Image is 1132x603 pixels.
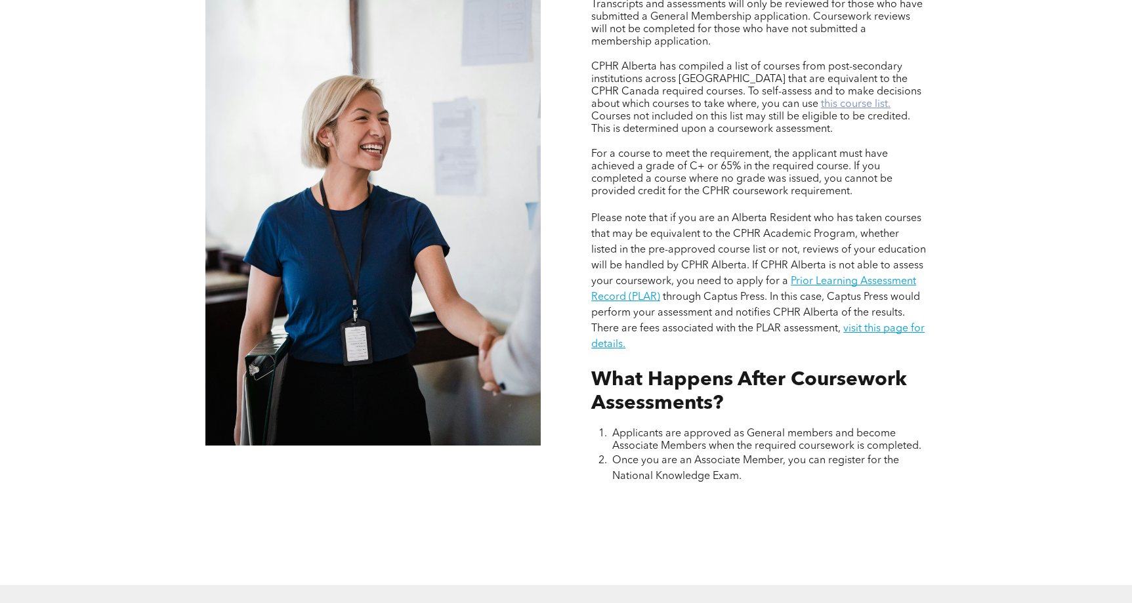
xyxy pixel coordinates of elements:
span: What Happens After Coursework Assessments? [591,370,907,413]
span: Applicants are approved as General members and become Associate Members when the required coursew... [612,428,921,451]
span: CPHR Alberta has compiled a list of courses from post-secondary institutions across [GEOGRAPHIC_D... [591,62,921,110]
span: Please note that if you are an Alberta Resident who has taken courses that may be equivalent to t... [591,213,926,287]
span: For a course to meet the requirement, the applicant must have achieved a grade of C+ or 65% in th... [591,149,892,197]
span: Courses not included on this list may still be eligible to be credited. This is determined upon a... [591,112,910,135]
span: through Captus Press. In this case, Captus Press would perform your assessment and notifies CPHR ... [591,292,920,334]
span: Once you are an Associate Member, you can register for the National Knowledge Exam. [612,455,899,482]
a: this course list. [821,99,891,110]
